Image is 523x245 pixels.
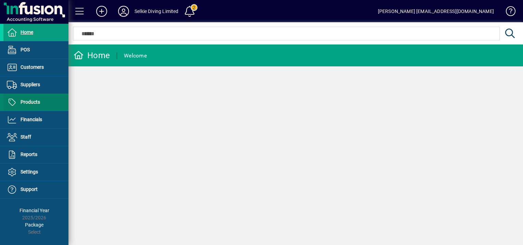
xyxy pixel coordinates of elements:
span: Package [25,222,43,228]
a: Settings [3,164,68,181]
a: Knowledge Base [501,1,514,24]
div: Welcome [124,50,147,61]
a: Staff [3,129,68,146]
span: Settings [21,169,38,175]
a: Reports [3,146,68,163]
button: Profile [113,5,135,17]
button: Add [91,5,113,17]
a: Suppliers [3,76,68,93]
a: Products [3,94,68,111]
a: Financials [3,111,68,128]
span: Customers [21,64,44,70]
div: Home [74,50,110,61]
a: POS [3,41,68,59]
span: POS [21,47,30,52]
a: Customers [3,59,68,76]
span: Financials [21,117,42,122]
span: Financial Year [20,208,49,213]
span: Home [21,29,33,35]
span: Products [21,99,40,105]
span: Suppliers [21,82,40,87]
div: Selkie Diving Limited [135,6,179,17]
span: Support [21,186,38,192]
a: Support [3,181,68,198]
div: [PERSON_NAME] [EMAIL_ADDRESS][DOMAIN_NAME] [378,6,494,17]
span: Reports [21,152,37,157]
span: Staff [21,134,31,140]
